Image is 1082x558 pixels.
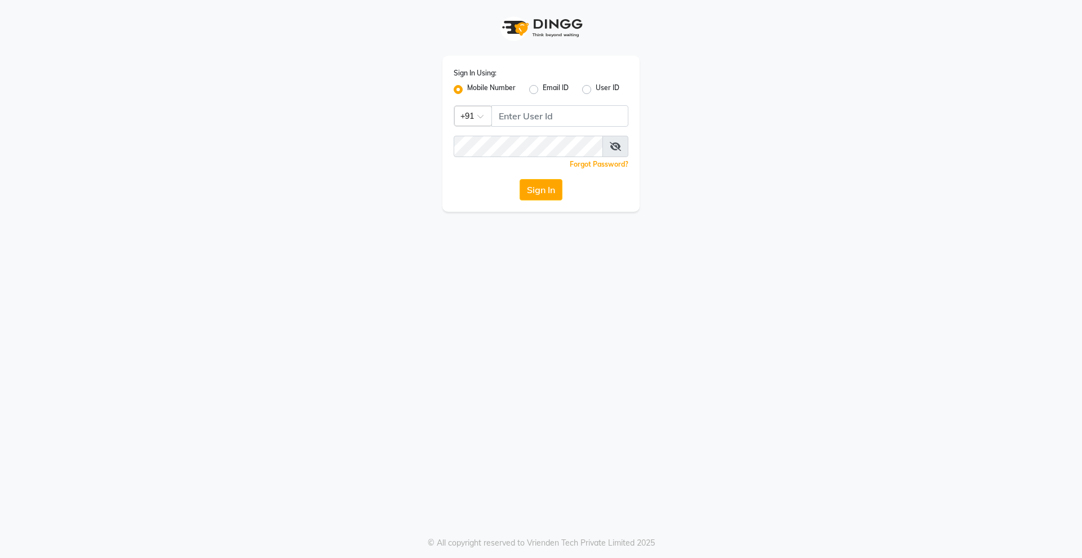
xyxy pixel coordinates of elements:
[543,83,569,96] label: Email ID
[570,160,628,168] a: Forgot Password?
[454,136,603,157] input: Username
[596,83,619,96] label: User ID
[496,11,586,44] img: logo1.svg
[467,83,516,96] label: Mobile Number
[520,179,562,200] button: Sign In
[454,68,496,78] label: Sign In Using:
[491,105,628,127] input: Username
